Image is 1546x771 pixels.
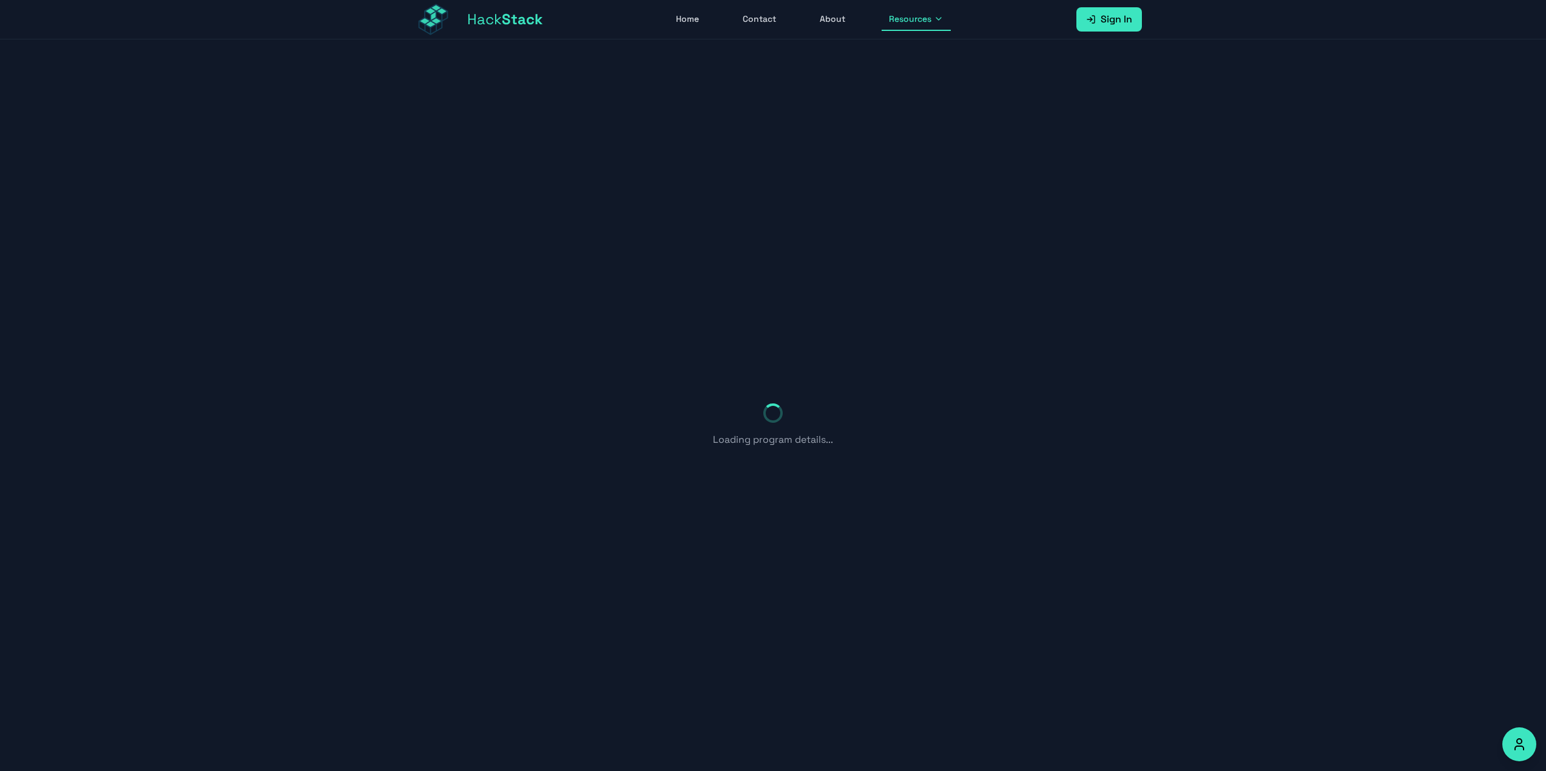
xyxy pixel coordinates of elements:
span: Stack [502,10,543,29]
button: Resources [882,8,951,31]
p: Loading program details... [713,433,833,447]
button: Accessibility Options [1502,727,1536,761]
a: Contact [735,8,783,31]
a: Sign In [1076,7,1142,32]
span: Hack [467,10,543,29]
span: Resources [889,13,931,25]
span: Sign In [1101,12,1132,27]
a: About [812,8,852,31]
a: Home [669,8,706,31]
